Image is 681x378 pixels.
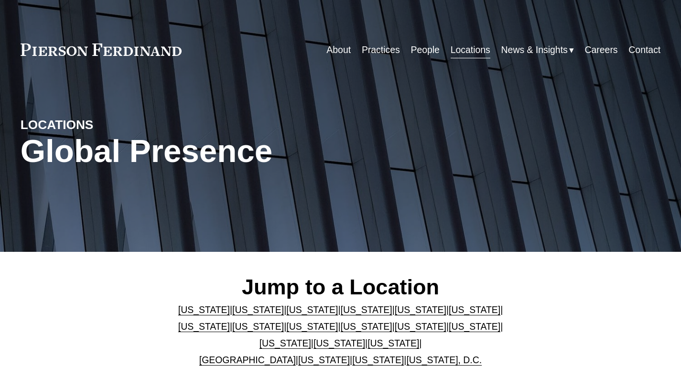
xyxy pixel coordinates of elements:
[154,274,527,301] h2: Jump to a Location
[395,304,446,315] a: [US_STATE]
[286,321,338,332] a: [US_STATE]
[341,304,392,315] a: [US_STATE]
[21,117,181,133] h4: LOCATIONS
[352,355,404,365] a: [US_STATE]
[199,355,296,365] a: [GEOGRAPHIC_DATA]
[585,41,618,59] a: Careers
[259,338,311,348] a: [US_STATE]
[628,41,660,59] a: Contact
[313,338,365,348] a: [US_STATE]
[449,304,500,315] a: [US_STATE]
[178,321,230,332] a: [US_STATE]
[449,321,500,332] a: [US_STATE]
[21,133,447,170] h1: Global Presence
[501,42,568,58] span: News & Insights
[178,304,230,315] a: [US_STATE]
[232,304,284,315] a: [US_STATE]
[451,41,490,59] a: Locations
[298,355,350,365] a: [US_STATE]
[411,41,439,59] a: People
[286,304,338,315] a: [US_STATE]
[395,321,446,332] a: [US_STATE]
[368,338,419,348] a: [US_STATE]
[341,321,392,332] a: [US_STATE]
[362,41,400,59] a: Practices
[501,41,574,59] a: folder dropdown
[232,321,284,332] a: [US_STATE]
[406,355,482,365] a: [US_STATE], D.C.
[154,302,527,368] p: | | | | | | | | | | | | | | | | | |
[326,41,351,59] a: About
